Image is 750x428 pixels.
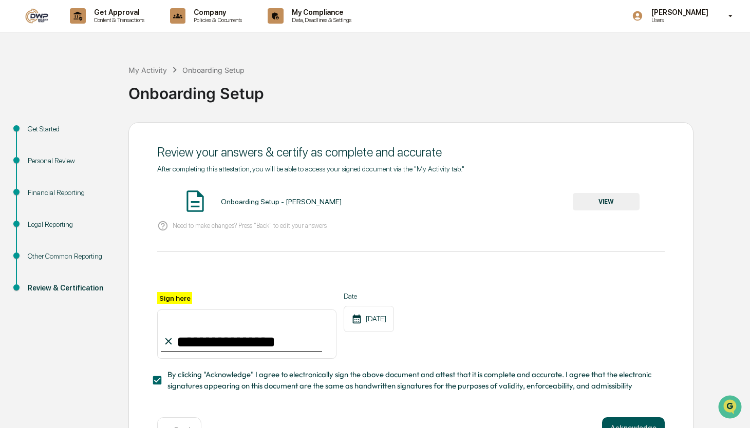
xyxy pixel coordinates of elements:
[185,16,247,24] p: Policies & Documents
[35,79,168,89] div: Start new chat
[157,145,665,160] div: Review your answers & certify as complete and accurate
[21,149,65,159] span: Data Lookup
[35,89,130,97] div: We're available if you need us!
[157,165,464,173] span: After completing this attestation, you will be able to access your signed document via the "My Ac...
[102,174,124,182] span: Pylon
[173,222,327,229] p: Need to make changes? Press "Back" to edit your answers
[28,124,112,134] div: Get Started
[6,125,70,144] a: 🖐️Preclearance
[21,129,66,140] span: Preclearance
[28,283,112,294] div: Review & Certification
[717,394,745,422] iframe: Open customer support
[344,306,394,332] div: [DATE]
[74,130,83,139] div: 🗄️
[643,8,714,16] p: [PERSON_NAME]
[86,16,149,24] p: Content & Transactions
[86,8,149,16] p: Get Approval
[25,8,49,24] img: logo
[10,79,29,97] img: 1746055101610-c473b297-6a78-478c-a979-82029cc54cd1
[10,22,187,38] p: How can we help?
[182,188,208,214] img: Document Icon
[72,173,124,182] a: Powered byPylon
[284,8,357,16] p: My Compliance
[643,16,714,24] p: Users
[128,76,745,103] div: Onboarding Setup
[157,292,192,304] label: Sign here
[175,82,187,94] button: Start new chat
[284,16,357,24] p: Data, Deadlines & Settings
[28,155,112,166] div: Personal Review
[85,129,127,140] span: Attestations
[70,125,132,144] a: 🗄️Attestations
[185,8,247,16] p: Company
[28,219,112,230] div: Legal Reporting
[573,193,640,210] button: VIEW
[28,187,112,198] div: Financial Reporting
[28,251,112,262] div: Other Common Reporting
[10,130,18,139] div: 🖐️
[344,292,394,300] label: Date
[167,369,657,392] span: By clicking "Acknowledge" I agree to electronically sign the above document and attest that it is...
[128,66,167,74] div: My Activity
[10,150,18,158] div: 🔎
[182,66,245,74] div: Onboarding Setup
[221,198,342,206] div: Onboarding Setup - [PERSON_NAME]
[6,145,69,163] a: 🔎Data Lookup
